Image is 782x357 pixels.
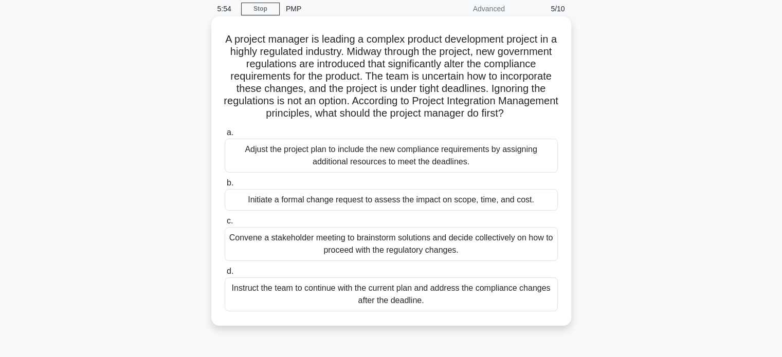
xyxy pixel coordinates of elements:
[224,33,559,120] h5: A project manager is leading a complex product development project in a highly regulated industry...
[227,128,233,137] span: a.
[227,216,233,225] span: c.
[225,227,558,261] div: Convene a stakeholder meeting to brainstorm solutions and decide collectively on how to proceed w...
[227,178,233,187] span: b.
[225,189,558,211] div: Initiate a formal change request to assess the impact on scope, time, and cost.
[225,277,558,311] div: Instruct the team to continue with the current plan and address the compliance changes after the ...
[225,139,558,173] div: Adjust the project plan to include the new compliance requirements by assigning additional resour...
[241,3,280,15] a: Stop
[227,267,233,275] span: d.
